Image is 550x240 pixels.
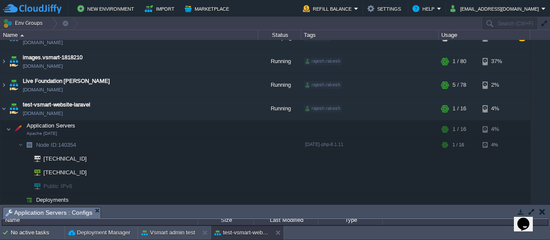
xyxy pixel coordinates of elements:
a: Node ID:140354 [35,141,77,149]
img: AMDAwAAAACH5BAEAAAAALAAAAAABAAEAAAICRAEAOw== [12,121,24,138]
div: 4% [483,97,510,120]
div: Tags [302,30,438,40]
button: Env Groups [3,17,46,29]
div: 4% [483,121,510,138]
span: Application Servers : Configs [6,207,92,218]
div: Running [258,73,301,97]
div: Status [259,30,301,40]
button: Import [145,3,177,14]
img: AMDAwAAAACH5BAEAAAAALAAAAAABAAEAAAICRAEAOw== [28,166,40,179]
a: Live Foundation [PERSON_NAME] [23,77,110,85]
img: AMDAwAAAACH5BAEAAAAALAAAAAABAAEAAAICRAEAOw== [18,138,23,152]
img: AMDAwAAAACH5BAEAAAAALAAAAAABAAEAAAICRAEAOw== [23,166,28,179]
div: 4% [483,138,510,152]
img: AMDAwAAAACH5BAEAAAAALAAAAAABAAEAAAICRAEAOw== [8,50,20,73]
span: Application Servers [26,122,76,129]
span: [DATE]-php-8.1.11 [305,142,343,147]
div: Name [3,215,198,225]
div: 2% [483,73,510,97]
img: AMDAwAAAACH5BAEAAAAALAAAAAABAAEAAAICRAEAOw== [20,34,24,36]
a: [TECHNICAL_ID] [43,155,88,162]
a: [DOMAIN_NAME] [23,85,63,94]
div: No active tasks [11,226,64,240]
div: Size [199,215,254,225]
div: 1 / 16 [452,138,464,152]
span: Public IPv6 [43,179,73,193]
img: AMDAwAAAACH5BAEAAAAALAAAAAABAAEAAAICRAEAOw== [23,193,35,207]
a: Deployments [35,196,70,204]
img: AMDAwAAAACH5BAEAAAAALAAAAAABAAEAAAICRAEAOw== [0,73,7,97]
img: AMDAwAAAACH5BAEAAAAALAAAAAABAAEAAAICRAEAOw== [28,152,40,165]
div: Usage [439,30,530,40]
button: [EMAIL_ADDRESS][DOMAIN_NAME] [450,3,541,14]
div: Name [1,30,258,40]
a: [DOMAIN_NAME] [23,62,63,70]
img: AMDAwAAAACH5BAEAAAAALAAAAAABAAEAAAICRAEAOw== [0,50,7,73]
button: Help [412,3,437,14]
button: New Environment [77,3,137,14]
span: Node ID: [36,142,58,148]
div: 1 / 80 [452,50,466,73]
div: Last Modified [254,215,318,225]
span: 140354 [35,141,77,149]
button: Marketplace [185,3,232,14]
div: 5 / 78 [452,73,466,97]
span: [TECHNICAL_ID] [43,152,88,165]
div: Running [258,97,301,120]
img: AMDAwAAAACH5BAEAAAAALAAAAAABAAEAAAICRAEAOw== [6,121,11,138]
button: test-vsmart-website-laravel [214,228,269,237]
span: Apache [DATE] [27,131,57,136]
img: AMDAwAAAACH5BAEAAAAALAAAAAABAAEAAAICRAEAOw== [28,179,40,193]
a: images.vsmart-1818210 [23,53,82,62]
a: test-vsmart-website-laravel [23,100,90,109]
a: [DOMAIN_NAME] [23,38,63,47]
img: AMDAwAAAACH5BAEAAAAALAAAAAABAAEAAAICRAEAOw== [0,97,7,120]
button: Deployment Manager [68,228,130,237]
img: AMDAwAAAACH5BAEAAAAALAAAAAABAAEAAAICRAEAOw== [18,193,23,207]
a: Application ServersApache [DATE] [26,122,76,129]
button: Vsmart admin test [141,228,195,237]
div: rajesh.rakesh [304,81,342,89]
img: AMDAwAAAACH5BAEAAAAALAAAAAABAAEAAAICRAEAOw== [8,97,20,120]
div: Running [258,50,301,73]
div: 37% [483,50,510,73]
img: AMDAwAAAACH5BAEAAAAALAAAAAABAAEAAAICRAEAOw== [23,152,28,165]
img: AMDAwAAAACH5BAEAAAAALAAAAAABAAEAAAICRAEAOw== [8,73,20,97]
div: Type [319,215,382,225]
button: Settings [367,3,403,14]
div: rajesh.rakesh [304,58,342,65]
button: Refill Balance [303,3,354,14]
div: 1 / 16 [452,97,466,120]
span: [TECHNICAL_ID] [43,166,88,179]
a: [TECHNICAL_ID] [43,169,88,176]
iframe: chat widget [514,206,541,231]
img: AMDAwAAAACH5BAEAAAAALAAAAAABAAEAAAICRAEAOw== [23,138,35,152]
div: rajesh.rakesh [304,105,342,112]
a: [DOMAIN_NAME] [23,109,63,118]
a: Public IPv6 [43,183,73,189]
img: AMDAwAAAACH5BAEAAAAALAAAAAABAAEAAAICRAEAOw== [23,179,28,193]
div: 1 / 16 [452,121,466,138]
img: CloudJiffy [3,3,61,14]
